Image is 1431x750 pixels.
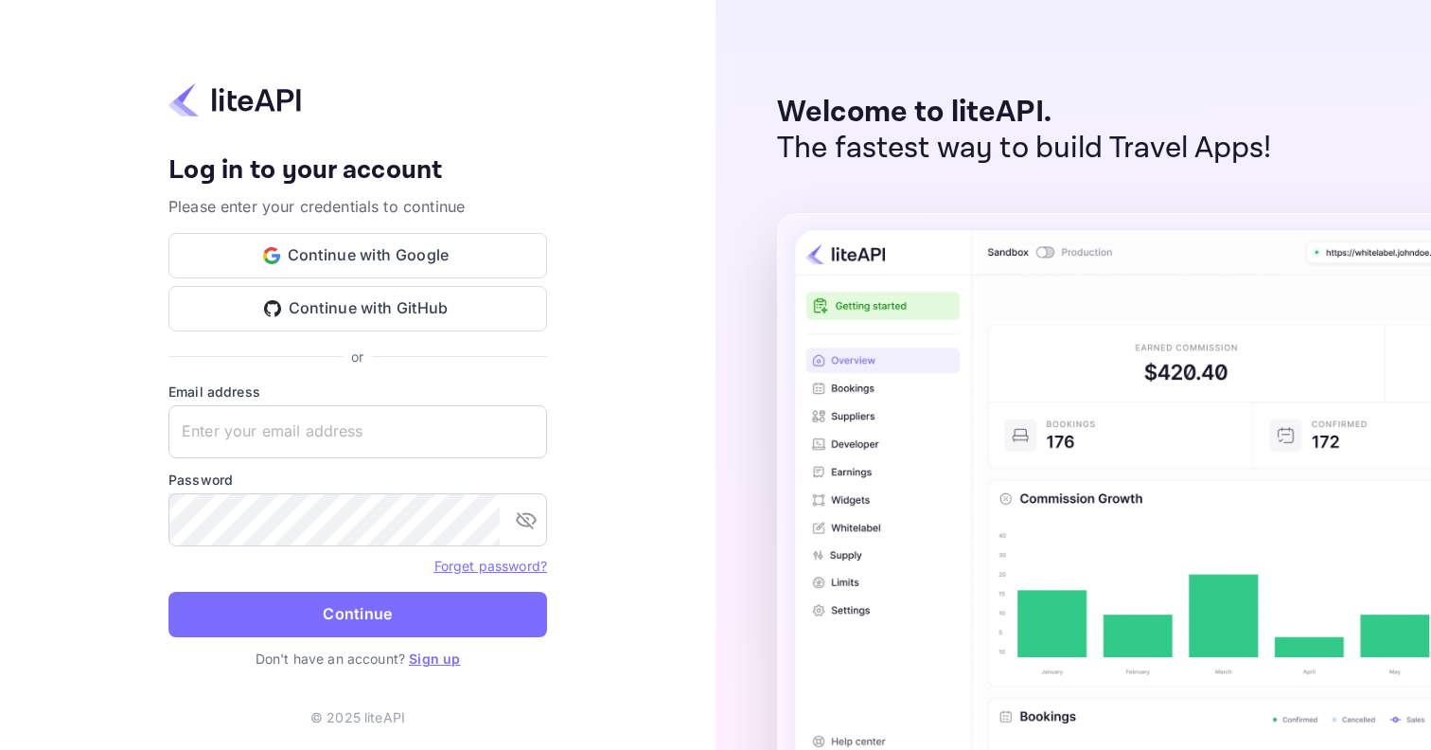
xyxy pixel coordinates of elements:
[351,347,363,366] p: or
[434,556,547,575] a: Forget password?
[168,81,301,118] img: liteapi
[168,382,547,402] label: Email address
[168,405,547,458] input: Enter your email address
[409,651,460,667] a: Sign up
[168,286,547,331] button: Continue with GitHub
[168,154,547,187] h4: Log in to your account
[777,131,1272,167] p: The fastest way to build Travel Apps!
[168,195,547,218] p: Please enter your credentials to continue
[310,707,405,727] p: © 2025 liteAPI
[507,501,545,539] button: toggle password visibility
[168,592,547,637] button: Continue
[168,649,547,669] p: Don't have an account?
[434,558,547,574] a: Forget password?
[777,95,1272,131] p: Welcome to liteAPI.
[168,470,547,490] label: Password
[168,233,547,278] button: Continue with Google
